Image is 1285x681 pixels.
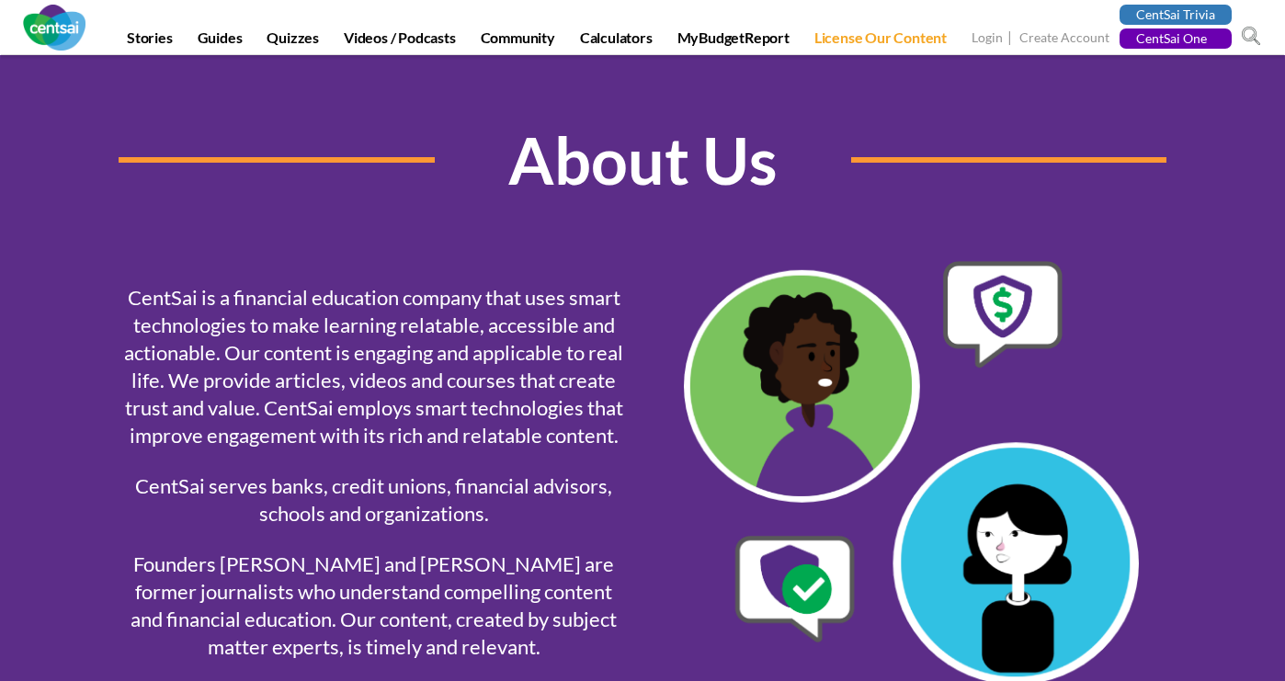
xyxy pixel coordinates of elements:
a: CentSai Trivia [1120,5,1232,25]
a: Guides [187,28,254,54]
p: Founders [PERSON_NAME] and [PERSON_NAME] are former journalists who understand compelling content... [119,550,629,661]
a: Stories [116,28,184,54]
a: Calculators [569,28,664,54]
a: CentSai One [1120,28,1232,49]
a: Videos / Podcasts [333,28,467,54]
a: Login [972,29,1003,49]
a: Create Account [1019,29,1109,49]
a: MyBudgetReport [666,28,801,54]
a: Quizzes [256,28,330,54]
a: Community [470,28,566,54]
span: About Us [435,114,851,206]
p: CentSai is a financial education company that uses smart technologies to make learning relatable,... [119,284,629,449]
span: | [1006,28,1017,49]
a: License Our Content [803,28,958,54]
img: CentSai [23,5,85,51]
p: CentSai serves banks, credit unions, financial advisors, schools and organizations. [119,472,629,528]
